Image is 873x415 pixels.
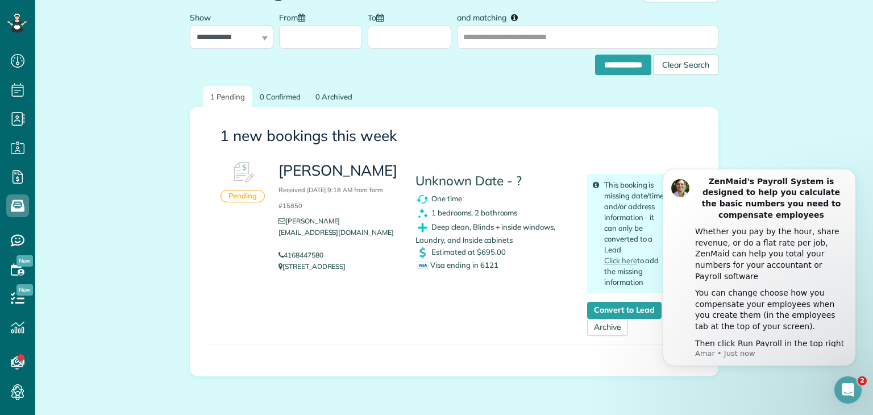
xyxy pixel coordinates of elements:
[431,247,505,256] span: Estimated at $695.00
[431,208,517,217] span: 1 bedrooms, 2 bathrooms
[587,174,673,294] div: This booking is missing date/time and/or address information - it can only be converted to a Lead...
[415,206,430,221] img: clean_symbol_icon-dd072f8366c07ea3eb8378bb991ecd12595f4b76d916a6f83395f9468ae6ecae.png
[253,86,308,107] a: 0 Confirmed
[203,86,252,107] a: 1 Pending
[858,376,867,385] span: 2
[417,260,498,269] span: Visa ending in 6121
[16,255,33,267] span: New
[415,222,555,244] span: Deep clean, Blinds + inside windows, Laundry, and Inside cabinets
[653,57,718,66] a: Clear Search
[834,376,862,404] iframe: Intercom live chat
[278,186,383,210] small: Received [DATE] 9:18 AM from form #15850
[278,163,398,211] h3: [PERSON_NAME]
[309,86,359,107] a: 0 Archived
[415,221,430,235] img: extras_symbol_icon-f5f8d448bd4f6d592c0b405ff41d4b7d97c126065408080e4130a9468bdbe444.png
[221,190,265,202] div: Pending
[16,284,33,296] span: New
[604,256,637,265] a: Click here
[587,302,662,319] a: Convert to Lead
[278,261,398,272] p: [STREET_ADDRESS]
[415,192,430,206] img: recurrence_symbol_icon-7cc721a9f4fb8f7b0289d3d97f09a2e367b638918f1a67e51b1e7d8abe5fb8d8.png
[431,194,462,203] span: One time
[220,128,688,144] h3: 1 new bookings this week
[457,6,526,27] label: and matching
[226,156,260,190] img: Booking #609597
[278,217,394,248] a: [PERSON_NAME][EMAIL_ADDRESS][DOMAIN_NAME]
[368,6,389,27] label: To
[587,319,628,336] a: Archive
[646,167,873,373] iframe: Intercom notifications message
[278,251,323,259] a: 4168447580
[415,174,570,188] h4: Unknown Date - ?
[279,6,311,27] label: From
[415,246,430,260] img: dollar_symbol_icon-bd8a6898b2649ec353a9eba708ae97d8d7348bddd7d2aed9b7e4bf5abd9f4af5.png
[653,55,718,75] div: Clear Search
